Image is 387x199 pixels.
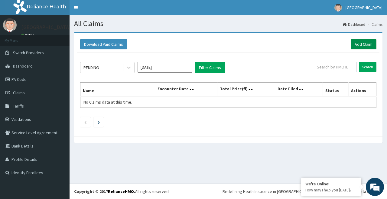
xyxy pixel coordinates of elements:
[3,18,17,32] img: User Image
[80,39,127,49] button: Download Paid Claims
[70,184,387,199] footer: All rights reserved.
[35,60,83,121] span: We're online!
[21,25,71,30] p: [GEOGRAPHIC_DATA]
[323,83,348,97] th: Status
[305,187,357,193] p: How may I help you today?
[138,62,192,73] input: Select Month and Year
[31,34,102,42] div: Chat with us now
[83,99,132,105] span: No Claims data at this time.
[366,22,382,27] li: Claims
[13,103,24,109] span: Tariffs
[305,181,357,187] div: We're Online!
[108,189,134,194] a: RelianceHMO
[99,3,114,18] div: Minimize live chat window
[195,62,225,73] button: Filter Claims
[313,62,357,72] input: Search by HMO ID
[74,20,382,28] h1: All Claims
[11,30,24,45] img: d_794563401_company_1708531726252_794563401
[3,134,115,155] textarea: Type your message and hit 'Enter'
[275,83,323,97] th: Date Filed
[84,119,87,125] a: Previous page
[155,83,217,97] th: Encounter Date
[346,5,382,10] span: [GEOGRAPHIC_DATA]
[223,188,382,194] div: Redefining Heath Insurance in [GEOGRAPHIC_DATA] using Telemedicine and Data Science!
[359,62,376,72] input: Search
[351,39,376,49] a: Add Claim
[348,83,376,97] th: Actions
[74,189,135,194] strong: Copyright © 2017 .
[343,22,365,27] a: Dashboard
[334,4,342,12] img: User Image
[98,119,100,125] a: Next page
[13,50,44,55] span: Switch Providers
[80,83,155,97] th: Name
[21,33,36,37] a: Online
[13,90,25,95] span: Claims
[83,65,99,71] div: PENDING
[13,63,33,69] span: Dashboard
[217,83,275,97] th: Total Price(₦)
